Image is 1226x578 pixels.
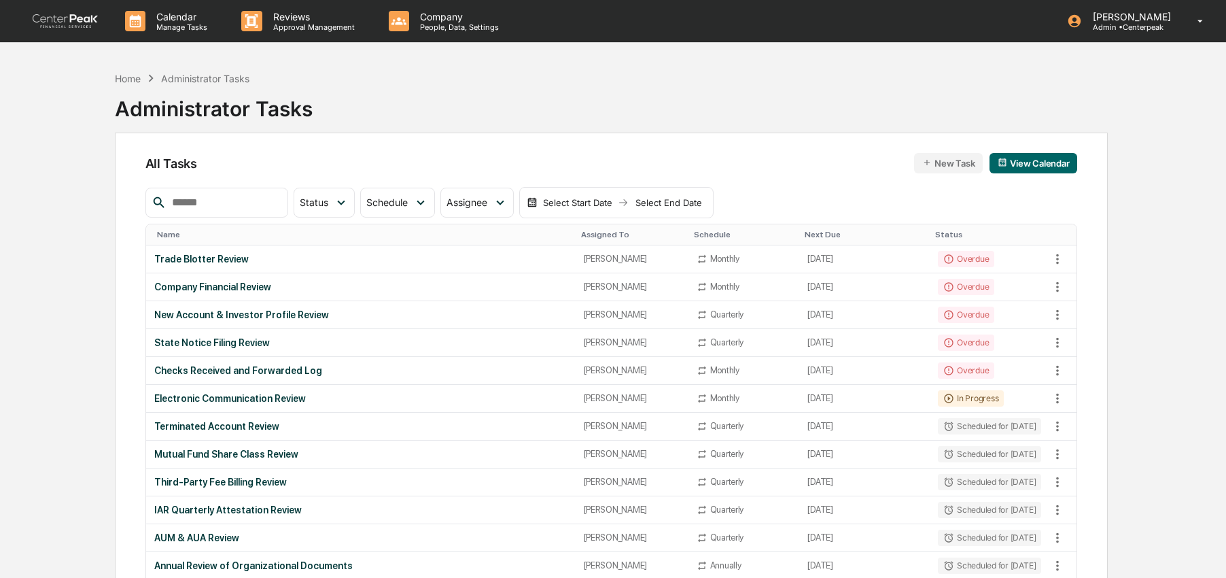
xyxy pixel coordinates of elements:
div: Terminated Account Review [154,421,567,432]
div: [PERSON_NAME] [584,254,680,264]
p: Admin • Centerpeak [1082,22,1178,32]
div: Quarterly [710,532,744,543]
div: AUM & AUA Review [154,532,567,543]
td: [DATE] [799,441,930,469]
div: Scheduled for [DATE] [938,418,1041,435]
div: Select Start Date [540,197,615,208]
div: Trade Blotter Review [154,254,567,265]
td: [DATE] [799,357,930,385]
div: Overdue [938,307,994,323]
div: [PERSON_NAME] [584,560,680,571]
div: Toggle SortBy [694,230,794,239]
div: Select End Date [631,197,706,208]
div: Toggle SortBy [581,230,683,239]
div: Quarterly [710,449,744,459]
div: In Progress [938,390,1004,407]
div: Toggle SortBy [157,230,570,239]
button: View Calendar [989,153,1077,173]
span: Schedule [366,197,408,208]
div: Overdue [938,279,994,295]
div: Scheduled for [DATE] [938,558,1041,574]
div: Monthly [710,365,739,375]
img: logo [33,14,98,29]
p: People, Data, Settings [409,22,506,32]
p: Calendar [145,11,214,22]
div: Quarterly [710,421,744,431]
div: Administrator Tasks [161,73,249,84]
div: Scheduled for [DATE] [938,502,1041,518]
button: New Task [914,153,983,173]
p: Manage Tasks [145,22,214,32]
iframe: Open customer support [1183,533,1219,570]
div: [PERSON_NAME] [584,365,680,375]
td: [DATE] [799,413,930,441]
img: calendar [998,158,1007,167]
div: Monthly [710,393,739,403]
div: [PERSON_NAME] [584,309,680,320]
span: Assignee [446,197,487,208]
div: Home [115,73,141,84]
td: [DATE] [799,524,930,552]
div: [PERSON_NAME] [584,477,680,487]
div: Overdue [938,335,994,351]
div: Administrator Tasks [115,86,313,121]
div: Company Financial Review [154,282,567,292]
div: State Notice Filing Review [154,337,567,348]
div: Scheduled for [DATE] [938,446,1041,462]
td: [DATE] [799,469,930,496]
div: Toggle SortBy [935,230,1044,239]
div: [PERSON_NAME] [584,421,680,431]
p: Reviews [262,11,362,22]
div: [PERSON_NAME] [584,282,680,292]
td: [DATE] [799,385,930,413]
div: Overdue [938,251,994,267]
div: [PERSON_NAME] [584,532,680,543]
div: Quarterly [710,477,744,487]
div: [PERSON_NAME] [584,505,680,515]
div: Toggle SortBy [805,230,924,239]
p: [PERSON_NAME] [1082,11,1178,22]
span: Status [300,197,328,208]
div: New Account & Investor Profile Review [154,309,567,320]
img: calendar [527,197,538,208]
span: All Tasks [145,156,197,171]
div: Annual Review of Organizational Documents [154,560,567,571]
div: Annually [710,560,741,571]
td: [DATE] [799,329,930,357]
div: Quarterly [710,309,744,320]
p: Company [409,11,506,22]
div: Electronic Communication Review [154,393,567,404]
td: [DATE] [799,273,930,301]
div: [PERSON_NAME] [584,393,680,403]
div: IAR Quarterly Attestation Review [154,505,567,515]
td: [DATE] [799,245,930,273]
p: Approval Management [262,22,362,32]
div: Scheduled for [DATE] [938,474,1041,490]
div: Toggle SortBy [1049,230,1076,239]
div: Scheduled for [DATE] [938,530,1041,546]
div: [PERSON_NAME] [584,449,680,459]
td: [DATE] [799,301,930,329]
div: Third-Party Fee Billing Review [154,477,567,488]
div: Overdue [938,362,994,379]
div: Quarterly [710,505,744,515]
div: Monthly [710,254,739,264]
img: arrow right [618,197,629,208]
div: [PERSON_NAME] [584,337,680,347]
td: [DATE] [799,496,930,524]
div: Checks Received and Forwarded Log [154,365,567,376]
div: Quarterly [710,337,744,347]
div: Mutual Fund Share Class Review [154,449,567,460]
div: Monthly [710,282,739,292]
